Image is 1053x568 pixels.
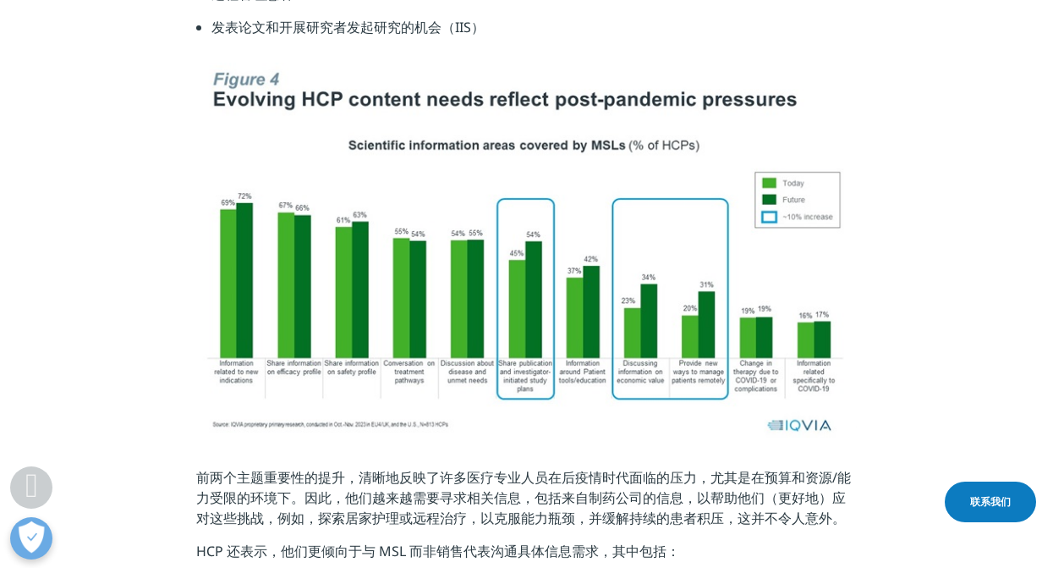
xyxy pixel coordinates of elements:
[196,542,680,560] font: HCP 还表示，他们更倾向于与 MSL 而非销售代表沟通具体信息需求，其中包括：
[10,517,52,560] button: 打开偏好设置
[970,494,1011,509] font: 联系我们
[196,468,851,527] font: 前两个主题重要性的提升，清晰地反映了许多医疗专业人员在后疫情时代面临的压力，尤其是在预算和资源/能力受限的环境下。因此，他们越来越需要寻求相关信息，包括来自制药公司的信息，以帮助他们（更好地）应...
[945,482,1036,522] a: 联系我们
[211,18,485,36] font: 发表论文和开展研究者发起研究的机会（IIS）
